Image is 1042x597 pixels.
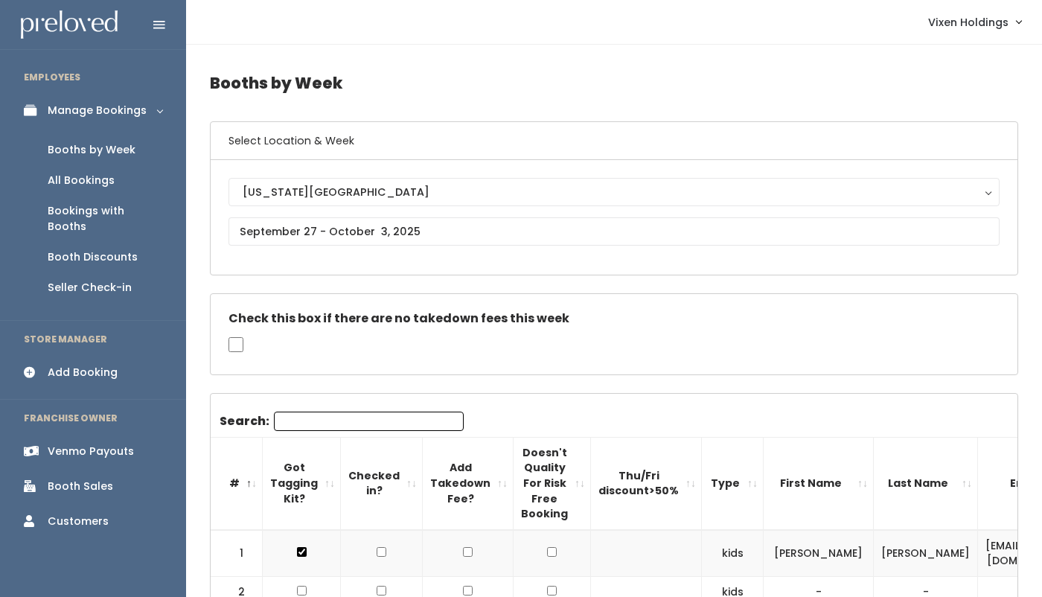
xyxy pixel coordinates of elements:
td: [PERSON_NAME] [874,530,978,577]
th: Checked in?: activate to sort column ascending [341,437,423,529]
input: Search: [274,412,464,431]
div: Manage Bookings [48,103,147,118]
div: Customers [48,514,109,529]
td: [PERSON_NAME] [764,530,874,577]
th: First Name: activate to sort column ascending [764,437,874,529]
td: 1 [211,530,263,577]
span: Vixen Holdings [928,14,1009,31]
th: Add Takedown Fee?: activate to sort column ascending [423,437,514,529]
button: [US_STATE][GEOGRAPHIC_DATA] [228,178,1000,206]
th: #: activate to sort column descending [211,437,263,529]
div: All Bookings [48,173,115,188]
div: Venmo Payouts [48,444,134,459]
img: preloved logo [21,10,118,39]
h5: Check this box if there are no takedown fees this week [228,312,1000,325]
h6: Select Location & Week [211,122,1017,160]
th: Last Name: activate to sort column ascending [874,437,978,529]
div: Bookings with Booths [48,203,162,234]
a: Vixen Holdings [913,6,1036,38]
th: Doesn't Quality For Risk Free Booking : activate to sort column ascending [514,437,591,529]
th: Thu/Fri discount&gt;50%: activate to sort column ascending [591,437,702,529]
div: Booths by Week [48,142,135,158]
th: Got Tagging Kit?: activate to sort column ascending [263,437,341,529]
th: Type: activate to sort column ascending [702,437,764,529]
h4: Booths by Week [210,63,1018,103]
div: Booth Discounts [48,249,138,265]
div: Booth Sales [48,479,113,494]
div: Add Booking [48,365,118,380]
input: September 27 - October 3, 2025 [228,217,1000,246]
td: kids [702,530,764,577]
label: Search: [220,412,464,431]
div: Seller Check-in [48,280,132,296]
div: [US_STATE][GEOGRAPHIC_DATA] [243,184,985,200]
